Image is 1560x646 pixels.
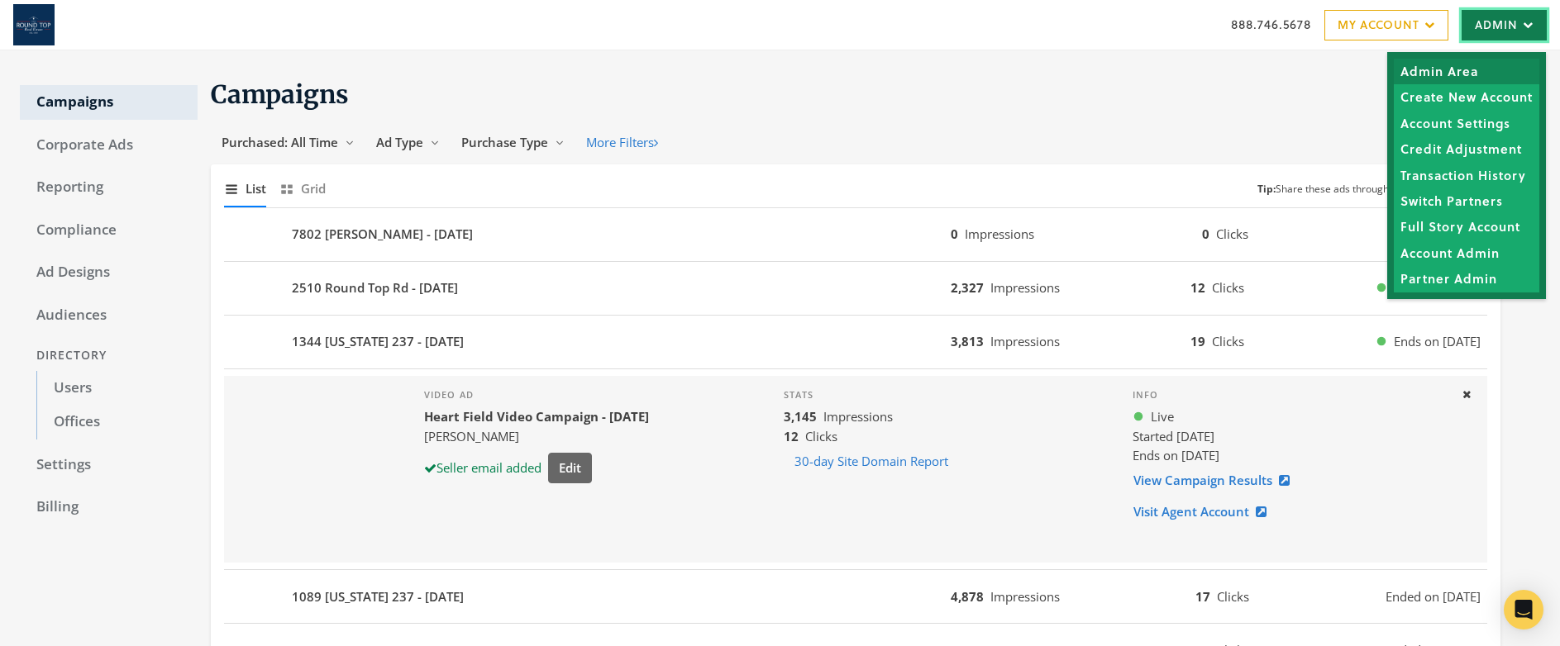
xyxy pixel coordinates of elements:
a: Compliance [20,213,198,248]
b: 19 [1190,333,1205,349]
a: Offices [36,405,198,439]
span: Clicks [1212,279,1244,296]
span: Purchased: All Time [222,134,338,150]
b: 4,878 [951,588,984,605]
span: Ends on [DATE] [1394,332,1481,351]
b: 0 [1202,226,1209,242]
button: 7802 [PERSON_NAME] - [DATE]0Impressions0ClicksPending [224,215,1487,254]
b: Tip: [1257,182,1276,196]
a: Campaigns [20,85,198,120]
span: Impressions [990,333,1060,349]
span: Clicks [1212,333,1244,349]
span: Clicks [1217,588,1249,605]
span: Purchase Type [461,134,548,150]
a: Switch Partners [1394,188,1539,213]
b: 3,145 [784,408,817,425]
span: Impressions [823,408,893,425]
a: Visit Agent Account [1133,496,1277,527]
button: 1344 [US_STATE] 237 - [DATE]3,813Impressions19ClicksEnds on [DATE] [224,322,1487,362]
div: Directory [20,340,198,371]
span: Campaigns [211,78,349,110]
span: Clicks [805,428,837,444]
b: 2510 Round Top Rd - [DATE] [292,278,458,297]
a: Account Admin [1394,240,1539,265]
b: 0 [951,226,958,242]
span: Ends on [DATE] [1133,447,1219,463]
span: Impressions [990,588,1060,605]
button: Edit [548,453,592,483]
a: Settings [20,448,198,482]
a: Admin [1462,10,1547,40]
a: Account Settings [1394,110,1539,135]
b: 1344 [US_STATE] 237 - [DATE] [292,332,464,351]
a: Admin Area [1394,59,1539,84]
b: 1089 [US_STATE] 237 - [DATE] [292,587,464,606]
span: Grid [301,179,326,198]
b: 3,813 [951,333,984,349]
div: Open Intercom Messenger [1504,590,1543,629]
a: Partner Admin [1394,266,1539,292]
h4: Video Ad [424,389,649,401]
h4: Info [1133,389,1448,401]
button: Grid [279,171,326,207]
b: 2,327 [951,279,984,296]
a: Users [36,371,198,406]
a: Transaction History [1394,162,1539,188]
a: My Account [1324,10,1448,40]
a: 888.746.5678 [1231,16,1311,33]
span: Impressions [990,279,1060,296]
a: Create New Account [1394,84,1539,110]
b: Heart Field Video Campaign - [DATE] [424,408,649,425]
a: Credit Adjustment [1394,136,1539,162]
div: [PERSON_NAME] [424,427,649,446]
b: 17 [1195,588,1210,605]
a: View Campaign Results [1133,465,1300,496]
small: Share these ads through a CSV. [1257,182,1420,197]
button: Purchased: All Time [211,127,365,158]
button: 30-day Site Domain Report [784,446,959,477]
b: 12 [784,428,799,444]
span: Ended on [DATE] [1386,587,1481,606]
button: Purchase Type [451,127,575,158]
div: Started [DATE] [1133,427,1448,446]
span: Impressions [965,226,1034,242]
a: Billing [20,490,198,525]
b: 12 [1190,279,1205,296]
b: 7802 [PERSON_NAME] - [DATE] [292,225,473,244]
span: List [246,179,266,198]
a: Full Story Account [1394,214,1539,240]
span: Live [1151,407,1174,426]
div: Seller email added [424,458,541,477]
button: More Filters [575,127,669,158]
button: 2510 Round Top Rd - [DATE]2,327Impressions12ClicksEnds on [DATE] [224,268,1487,308]
span: Ad Type [376,134,423,150]
button: List [224,171,266,207]
button: 1089 [US_STATE] 237 - [DATE]4,878Impressions17ClicksEnded on [DATE] [224,577,1487,616]
button: Ad Type [365,127,451,158]
a: Audiences [20,298,198,333]
h4: Stats [784,389,1106,401]
a: Ad Designs [20,255,198,290]
a: Corporate Ads [20,128,198,163]
img: Adwerx [13,4,55,45]
span: Clicks [1216,226,1248,242]
a: Reporting [20,170,198,205]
